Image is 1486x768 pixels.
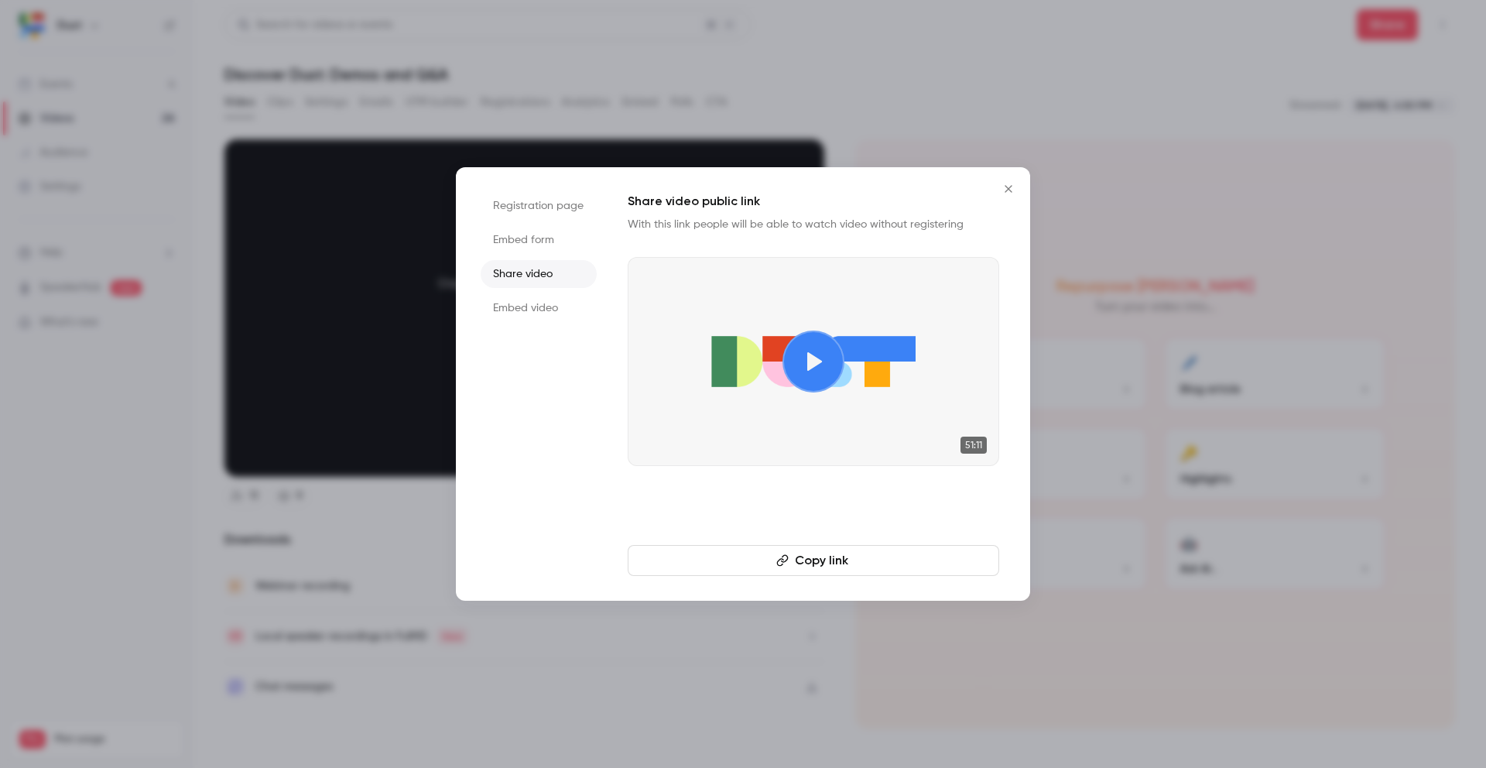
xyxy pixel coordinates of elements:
button: Copy link [628,545,999,576]
li: Embed form [481,226,597,254]
li: Registration page [481,192,597,220]
span: 51:11 [960,437,987,454]
h1: Share video public link [628,192,999,211]
button: Close [993,173,1024,204]
li: Share video [481,260,597,288]
li: Embed video [481,294,597,322]
p: With this link people will be able to watch video without registering [628,217,999,232]
a: 51:11 [628,257,999,466]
